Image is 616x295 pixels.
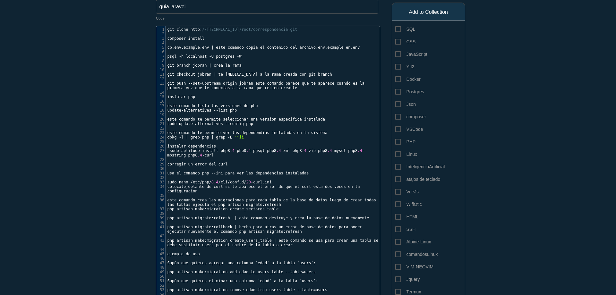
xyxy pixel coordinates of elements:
div: 30 [156,166,166,171]
span: config [230,122,244,126]
span: . . [167,180,272,184]
span: install [188,36,205,41]
div: 5 [156,45,166,50]
span: - [209,54,211,59]
span: - [179,54,181,59]
span: . . . . . . [167,45,360,50]
span: datos [316,198,327,202]
span: curl [204,153,214,157]
span: seleccionar [223,117,248,122]
span: CSS [395,38,416,46]
span: | [214,72,216,77]
span: update [179,122,193,126]
span: luego [329,198,341,202]
label: Code [156,16,165,21]
div: 11 [156,72,166,77]
span: 8.4 [211,180,218,184]
span: git [167,72,175,77]
span: grep [191,135,200,139]
span: pgsql [253,148,265,153]
span: configuracion [167,189,198,193]
span: aptitude [181,148,200,153]
span: esta [313,184,323,189]
span: creada [283,72,297,77]
span: parece [286,81,299,86]
span: psql [167,54,177,59]
span: este [167,117,177,122]
div: 7 [156,54,166,59]
span: - [200,81,202,86]
span: -- [225,122,230,126]
span: WifiOtic [395,200,422,208]
span: rama [244,86,253,90]
span: d [242,180,244,184]
span: ver [223,131,230,135]
span: php8 [267,148,276,153]
span: te [311,81,316,86]
span: base [297,198,306,202]
span: -- [214,108,218,113]
span: / [200,180,202,184]
span: - [281,148,283,153]
span: alternatives [184,108,211,113]
span: : [167,198,379,207]
span: es [353,81,357,86]
span: .4 [357,148,362,153]
span: origin [223,81,237,86]
span: colocale [167,184,186,189]
span: env [174,45,181,50]
span: dependendias [242,131,269,135]
span: sistema [311,131,328,135]
span: php8 [293,148,302,153]
span: instaladas [272,131,295,135]
span: este [167,198,177,202]
span: example [184,45,200,50]
span: este [216,45,225,50]
span: JavaScript [395,50,427,58]
span: .4 [276,148,281,153]
span: veces [334,184,346,189]
span: del [290,45,297,50]
span: curl [302,184,311,189]
span: comando [179,198,195,202]
span: la [360,81,364,86]
span: php [188,95,195,99]
div: 35 [156,193,166,198]
span: migraciones [218,198,244,202]
span: el [211,202,216,207]
span: branch [318,72,332,77]
span: especifica [278,117,302,122]
span: - [251,148,253,153]
span: Linux [395,150,417,158]
span: php8 [221,148,230,153]
div: 31 [156,171,166,175]
span: atajos de teclado [395,175,441,183]
span: si [225,184,230,189]
span: un [188,162,193,166]
span: usa [167,171,175,175]
span: php [246,122,253,126]
div: 21 [156,122,166,126]
span: install [202,148,218,153]
span: delante [188,184,205,189]
span: php8 [188,153,198,157]
span: - [227,135,230,139]
span: todas [364,198,376,202]
span: de [244,104,248,108]
span: la [237,86,241,90]
div: 1 [156,27,166,32]
span: curl [253,180,262,184]
span: la [225,63,230,68]
span: el [295,184,299,189]
span: las [209,198,216,202]
span: php8 [237,148,246,153]
div: 14 [156,90,166,95]
span: instaladas [286,171,309,175]
span: instalada [304,117,325,122]
span: git [167,81,175,86]
span: - [237,54,239,59]
div: 3 [156,36,166,41]
div: 20 [156,117,166,122]
span: en [346,45,350,50]
span: .4 [197,153,202,157]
